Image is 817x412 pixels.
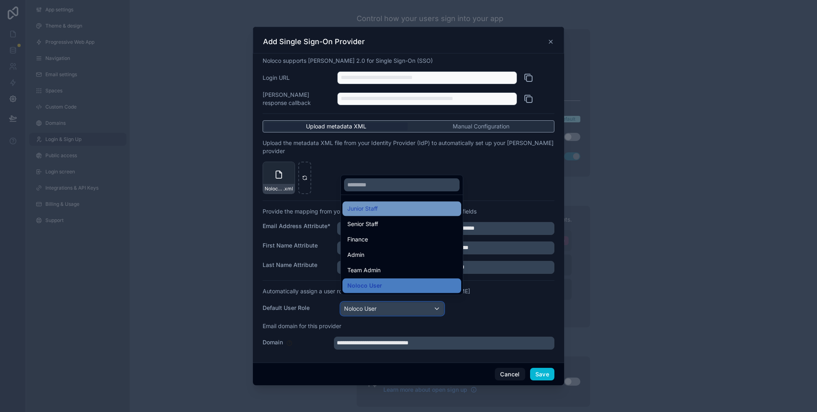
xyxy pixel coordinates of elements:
[347,219,378,229] div: Senior Staff
[347,250,364,260] div: Admin
[347,265,381,275] div: Team Admin
[347,235,368,244] div: Finance
[347,204,378,213] div: Junior Staff
[347,281,382,290] div: Noloco User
